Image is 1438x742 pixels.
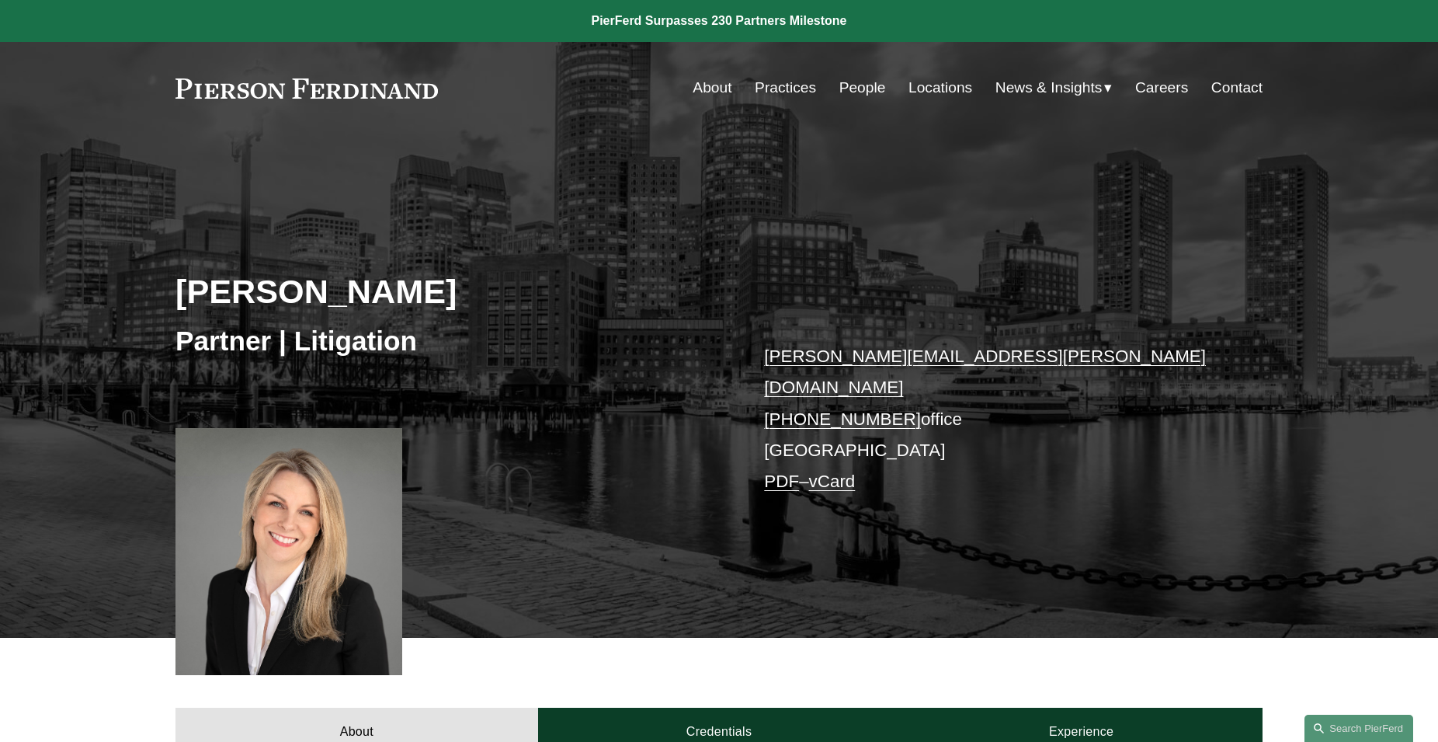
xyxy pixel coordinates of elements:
a: Locations [908,73,972,103]
a: Careers [1135,73,1188,103]
a: [PERSON_NAME][EMAIL_ADDRESS][PERSON_NAME][DOMAIN_NAME] [764,347,1206,397]
a: Practices [755,73,816,103]
h3: Partner | Litigation [175,324,719,358]
a: People [839,73,886,103]
a: folder dropdown [995,73,1113,103]
h2: [PERSON_NAME] [175,271,719,312]
a: vCard [809,472,856,491]
a: Contact [1211,73,1263,103]
p: office [GEOGRAPHIC_DATA] – [764,341,1217,498]
span: News & Insights [995,75,1103,102]
a: [PHONE_NUMBER] [764,409,921,429]
a: PDF [764,472,799,491]
a: About [693,73,731,103]
a: Search this site [1304,715,1413,742]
